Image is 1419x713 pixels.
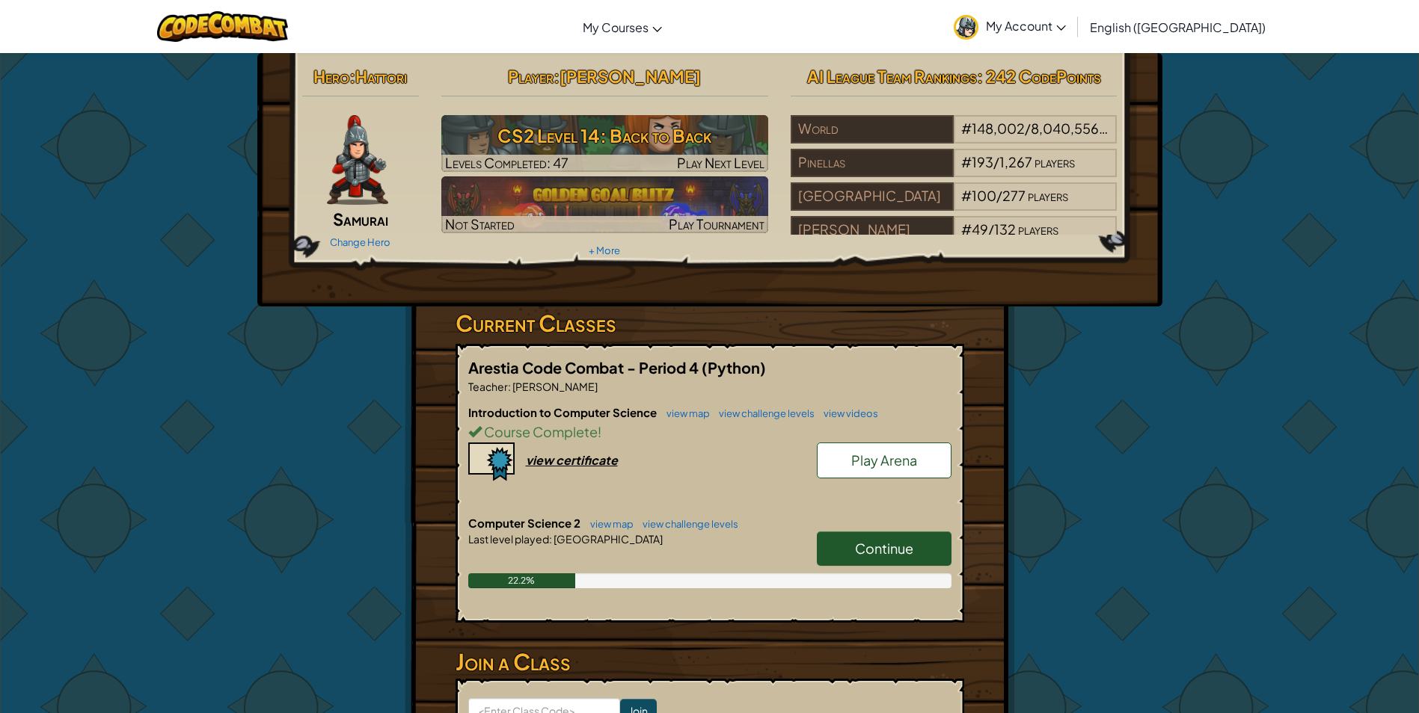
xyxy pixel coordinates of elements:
div: view certificate [526,452,618,468]
a: view map [583,518,634,530]
span: # [961,120,972,137]
span: 193 [972,153,993,170]
span: : [349,66,355,87]
span: Arestia Code Combat - Period 4 [468,358,702,377]
span: Introduction to Computer Science [468,405,659,419]
span: ! [598,423,601,440]
span: Not Started [445,215,515,232]
span: 49 [972,220,988,238]
span: players [1018,220,1058,238]
span: Computer Science 2 [468,516,583,530]
span: 132 [994,220,1016,238]
a: + More [589,244,620,256]
a: view challenge levels [635,518,738,530]
span: 277 [1002,187,1026,204]
a: [PERSON_NAME]#49/132players [791,230,1118,247]
span: 148,002 [972,120,1025,137]
span: My Courses [583,19,649,35]
img: CodeCombat logo [157,11,288,42]
span: Play Next Level [677,154,764,171]
h3: Join a Class [456,645,964,679]
a: Pinellas#193/1,267players [791,163,1118,180]
span: Course Complete [482,423,598,440]
span: (Python) [702,358,766,377]
span: [GEOGRAPHIC_DATA] [552,532,663,546]
span: English ([GEOGRAPHIC_DATA]) [1090,19,1266,35]
span: : 242 CodePoints [977,66,1101,87]
span: : [549,532,552,546]
span: # [961,220,972,238]
a: view certificate [468,452,618,468]
h3: Current Classes [456,306,964,340]
span: Samurai [333,209,388,229]
span: / [996,187,1002,204]
img: Golden Goal [441,176,768,233]
a: [GEOGRAPHIC_DATA]#100/277players [791,197,1118,214]
span: / [988,220,994,238]
span: Continue [855,540,913,557]
img: samurai.pose.png [327,115,388,205]
h3: CS2 Level 14: Back to Back [441,119,768,152]
img: avatar [954,15,978,40]
div: Pinellas [791,149,954,177]
span: Hero [313,66,349,87]
span: Play Tournament [669,215,764,232]
span: AI League Team Rankings [807,66,977,87]
a: My Courses [575,7,669,47]
span: : [508,380,511,393]
a: Change Hero [330,236,390,248]
span: [PERSON_NAME] [560,66,701,87]
img: CS2 Level 14: Back to Back [441,115,768,172]
span: 100 [972,187,996,204]
span: Levels Completed: 47 [445,154,568,171]
span: 8,040,556 [1031,120,1108,137]
span: players [1028,187,1068,204]
span: Hattori [355,66,407,87]
div: [PERSON_NAME] [791,216,954,244]
img: certificate-icon.png [468,442,515,481]
span: [PERSON_NAME] [511,380,598,393]
a: My Account [946,3,1073,50]
span: # [961,187,972,204]
div: 22.2% [468,573,575,588]
span: # [961,153,972,170]
span: / [993,153,999,170]
span: My Account [986,18,1066,34]
span: Last level played [468,532,549,546]
span: players [1035,153,1075,170]
a: World#148,002/8,040,556players [791,129,1118,146]
a: English ([GEOGRAPHIC_DATA]) [1082,7,1273,47]
span: Play Arena [851,451,917,469]
span: / [1025,120,1031,137]
div: [GEOGRAPHIC_DATA] [791,182,954,211]
a: view map [659,407,710,419]
a: view videos [816,407,878,419]
a: view challenge levels [711,407,815,419]
a: Not StartedPlay Tournament [441,176,768,233]
span: Player [508,66,554,87]
span: Teacher [468,380,508,393]
div: World [791,115,954,143]
span: : [554,66,560,87]
span: 1,267 [999,153,1032,170]
a: Play Next Level [441,115,768,172]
